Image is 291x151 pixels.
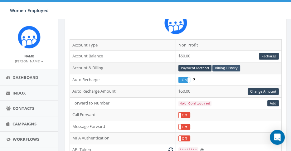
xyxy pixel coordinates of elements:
small: [PERSON_NAME] [15,59,43,63]
span: Inbox [12,90,26,96]
td: Auto Recharge [70,74,176,85]
a: [PERSON_NAME] [15,58,43,64]
a: Add [267,100,279,107]
td: Forward to Number [70,97,176,109]
div: OnOff [178,112,191,118]
a: Billing History [212,65,240,71]
img: Rally_Platform_Icon.png [164,11,187,35]
div: Open Intercom Messenger [270,130,285,145]
span: Dashboard [12,75,38,80]
span: Enable to prevent campaign failure. [193,77,195,82]
div: OnOff [178,135,191,142]
td: Account & Billing [70,62,176,74]
td: Message Forward [70,121,176,132]
td: Non Profit [176,39,282,51]
a: Change Amount [248,88,279,95]
code: Not Configured [178,101,211,106]
td: Auto Recharge Amount [70,85,176,97]
div: OnOff [178,77,191,83]
span: Campaigns [12,121,36,127]
small: Name [24,54,34,58]
span: Workflows [13,136,39,142]
td: $50.00 [176,85,282,97]
td: MFA Authentication [70,133,176,144]
td: Account Type [70,39,176,51]
label: On [179,77,190,83]
a: Recharge [259,53,279,60]
img: Rally_Platform_Icon.png [17,26,41,49]
label: Off [179,124,190,130]
label: Off [179,136,190,141]
td: Call Forward [70,109,176,121]
div: OnOff [178,124,191,130]
td: $50.00 [176,51,282,62]
span: Women Employed [10,7,49,13]
a: Payment Method [178,65,211,71]
span: Contacts [13,105,34,111]
td: Account Balance [70,51,176,62]
label: Off [179,112,190,118]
